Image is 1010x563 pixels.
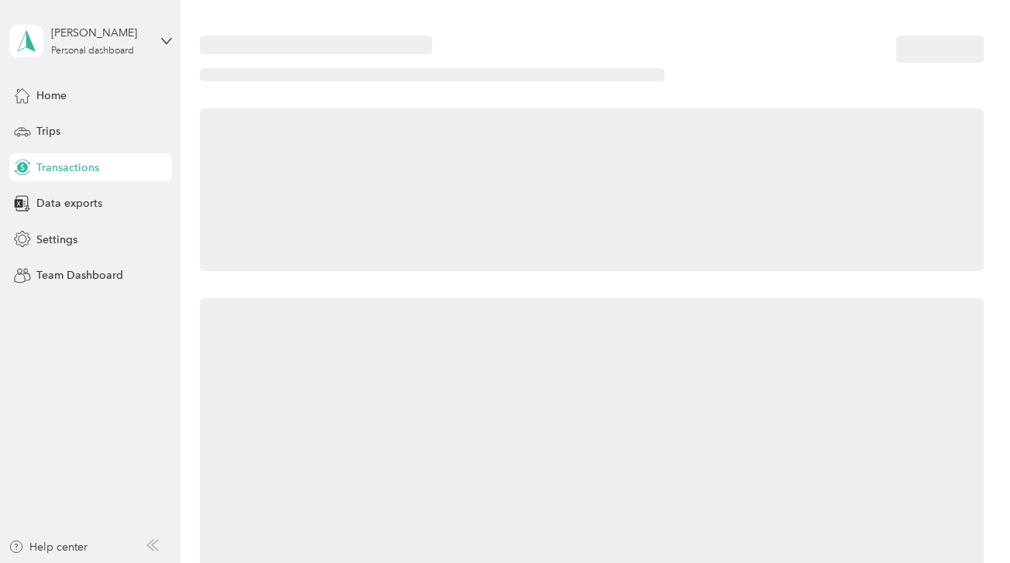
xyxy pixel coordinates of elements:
[36,232,77,248] span: Settings
[36,267,123,283] span: Team Dashboard
[923,476,1010,563] iframe: Everlance-gr Chat Button Frame
[51,25,148,41] div: [PERSON_NAME]
[51,46,134,56] div: Personal dashboard
[36,88,67,104] span: Home
[9,539,88,555] button: Help center
[36,123,60,139] span: Trips
[36,160,99,176] span: Transactions
[36,195,102,211] span: Data exports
